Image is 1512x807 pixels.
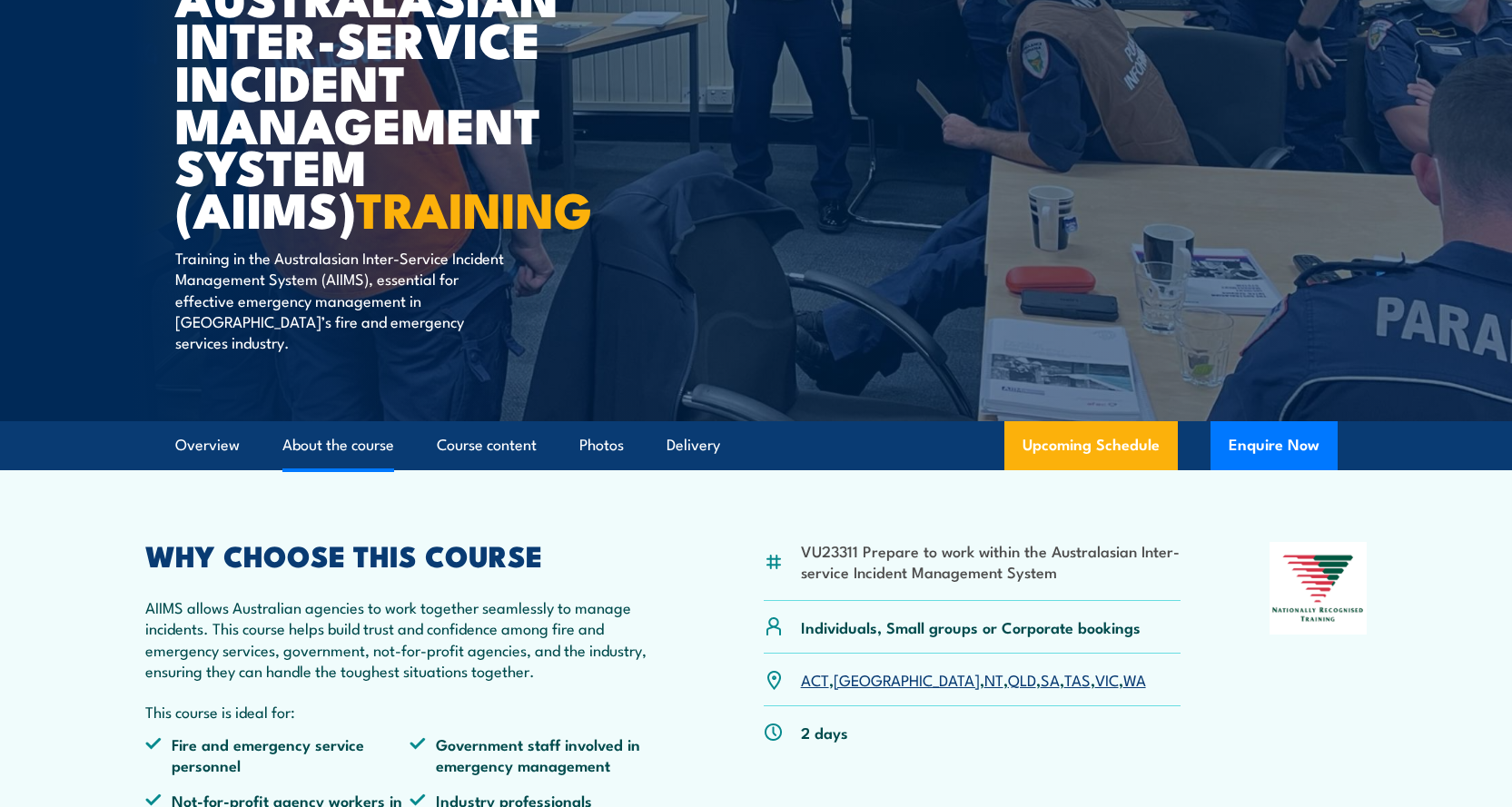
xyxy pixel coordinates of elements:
[1041,668,1060,690] a: SA
[667,421,720,469] a: Delivery
[1270,542,1368,635] img: Nationally Recognised Training logo.
[145,542,676,567] h2: WHY CHOOSE THIS COURSE
[801,616,1141,637] p: Individuals, Small groups or Corporate bookings
[145,701,676,722] p: This course is ideal for:
[437,421,537,469] a: Course content
[410,733,675,776] li: Government staff involved in emergency management
[834,668,980,690] a: [GEOGRAPHIC_DATA]
[801,669,1146,690] p: , , , , , , ,
[145,596,676,682] p: AIIMS allows Australian agencies to work together seamlessly to manage incidents. This course hel...
[175,421,240,469] a: Overview
[1064,668,1091,690] a: TAS
[282,421,394,469] a: About the course
[801,668,829,690] a: ACT
[1123,668,1146,690] a: WA
[175,247,507,353] p: Training in the Australasian Inter-Service Incident Management System (AIIMS), essential for effe...
[1211,421,1338,470] button: Enquire Now
[1095,668,1119,690] a: VIC
[801,722,848,743] p: 2 days
[1008,668,1036,690] a: QLD
[801,540,1181,583] li: VU23311 Prepare to work within the Australasian Inter-service Incident Management System
[145,733,410,776] li: Fire and emergency service personnel
[1004,421,1178,470] a: Upcoming Schedule
[356,170,592,245] strong: TRAINING
[579,421,624,469] a: Photos
[984,668,1003,690] a: NT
